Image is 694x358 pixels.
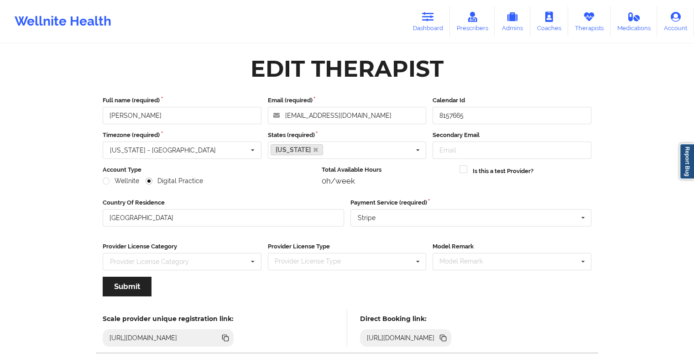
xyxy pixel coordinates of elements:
[271,144,324,155] a: [US_STATE]
[103,131,261,140] label: Timezone (required)
[433,242,591,251] label: Model Remark
[272,256,354,267] div: Provider License Type
[268,131,427,140] label: States (required)
[110,147,216,153] div: [US_STATE] - [GEOGRAPHIC_DATA]
[406,6,450,37] a: Dashboard
[360,315,452,323] h5: Direct Booking link:
[146,177,203,185] label: Digital Practice
[103,107,261,124] input: Full name
[268,242,427,251] label: Provider License Type
[106,333,181,342] div: [URL][DOMAIN_NAME]
[611,6,657,37] a: Medications
[268,96,427,105] label: Email (required)
[103,165,315,174] label: Account Type
[103,177,139,185] label: Wellnite
[322,165,454,174] label: Total Available Hours
[433,107,591,124] input: Calendar Id
[103,277,151,296] button: Submit
[568,6,611,37] a: Therapists
[437,256,496,267] div: Model Remark
[433,96,591,105] label: Calendar Id
[103,198,344,207] label: Country Of Residence
[103,315,234,323] h5: Scale provider unique registration link:
[350,198,592,207] label: Payment Service (required)
[358,215,376,221] div: Stripe
[103,96,261,105] label: Full name (required)
[657,6,694,37] a: Account
[495,6,530,37] a: Admins
[450,6,495,37] a: Prescribers
[322,176,454,185] div: 0h/week
[530,6,568,37] a: Coaches
[473,167,533,176] label: Is this a test Provider?
[363,333,438,342] div: [URL][DOMAIN_NAME]
[433,142,591,159] input: Email
[250,54,444,83] div: Edit Therapist
[268,107,427,124] input: Email address
[433,131,591,140] label: Secondary Email
[679,143,694,179] a: Report Bug
[110,258,189,265] div: Provider License Category
[103,242,261,251] label: Provider License Category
